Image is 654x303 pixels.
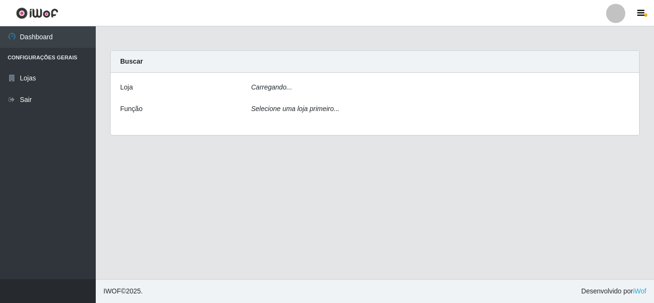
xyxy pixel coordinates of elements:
[251,105,339,112] i: Selecione uma loja primeiro...
[633,287,646,295] a: iWof
[120,104,143,114] label: Função
[581,286,646,296] span: Desenvolvido por
[103,286,143,296] span: © 2025 .
[120,57,143,65] strong: Buscar
[16,7,58,19] img: CoreUI Logo
[103,287,121,295] span: IWOF
[120,82,133,92] label: Loja
[251,83,293,91] i: Carregando...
